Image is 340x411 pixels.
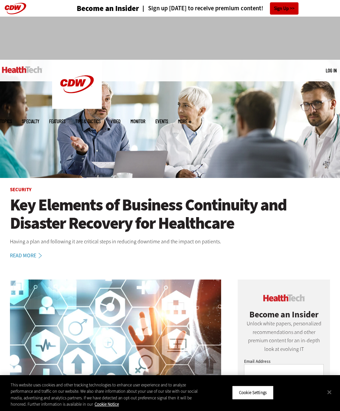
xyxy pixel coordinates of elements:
[178,119,192,124] span: More
[52,60,102,109] img: Home
[249,309,318,320] span: Become an Insider
[263,294,305,301] img: cdw insider logo
[77,5,139,12] a: Become an Insider
[11,382,204,408] div: This website uses cookies and other tracking technologies to enhance user experience and to analy...
[155,119,168,124] a: Events
[10,186,32,193] a: Security
[10,237,330,246] p: Having a plan and following it are critical steps in reducing downtime and the impact on patients.
[10,280,221,406] img: Healthcare and hacking concept
[270,2,298,15] a: Sign Up
[244,359,271,364] label: Email Address
[52,104,102,111] a: CDW
[139,5,263,12] a: Sign up [DATE] to receive premium content!
[244,319,324,353] p: Unlock white papers, personalized recommendations and other premium content for an in-depth look ...
[49,119,65,124] a: Features
[22,119,39,124] span: Specialty
[326,67,337,74] div: User menu
[130,119,145,124] a: MonITor
[232,386,274,400] button: Cookie Settings
[2,66,42,73] img: Home
[95,401,119,407] a: More information about your privacy
[75,119,101,124] a: Tips & Tactics
[10,196,330,232] a: Key Elements of Business Continuity and Disaster Recovery for Healthcare
[326,67,337,73] a: Log in
[49,23,291,53] iframe: advertisement
[10,280,221,407] a: Healthcare and hacking concept
[111,119,121,124] a: Video
[322,385,337,399] button: Close
[10,253,49,258] a: Read More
